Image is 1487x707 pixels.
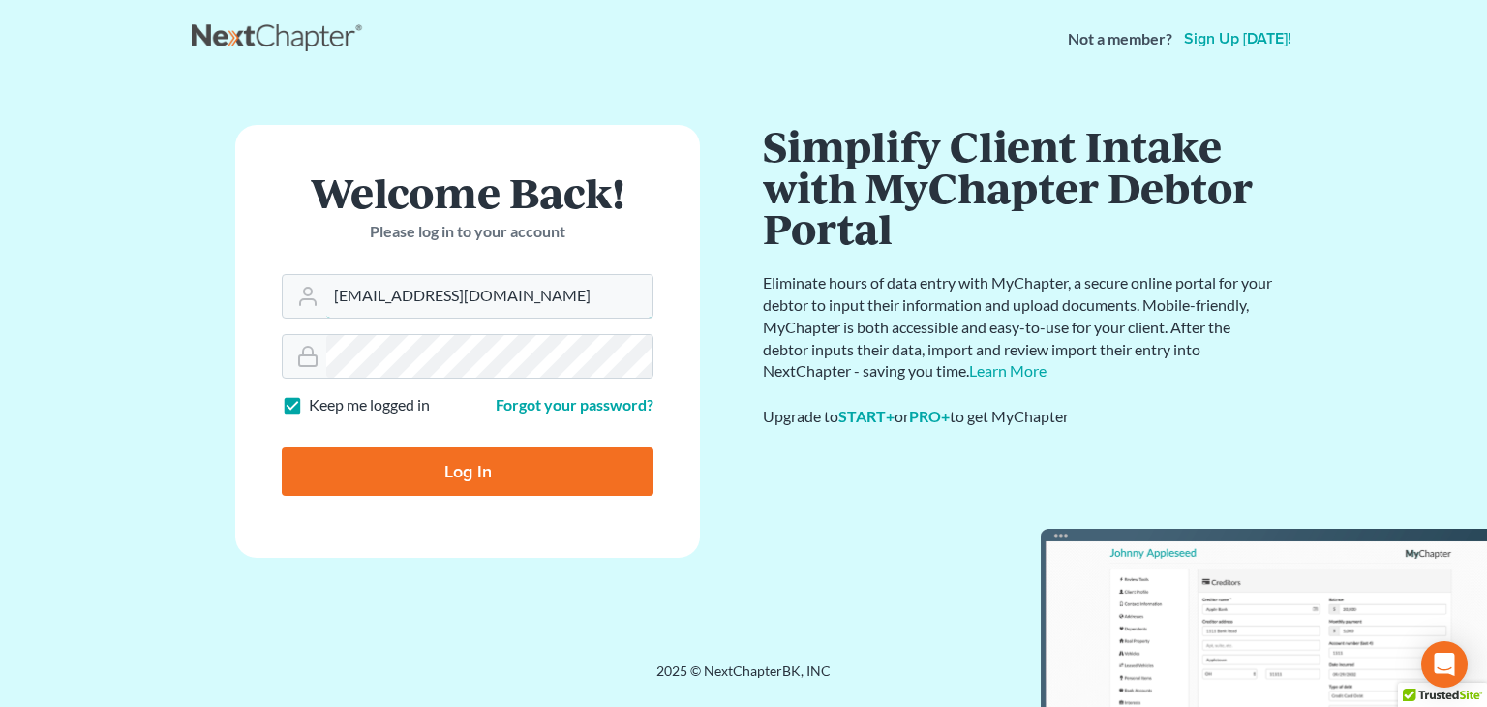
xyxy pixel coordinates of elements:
[282,221,653,243] p: Please log in to your account
[496,395,653,414] a: Forgot your password?
[1421,641,1468,688] div: Open Intercom Messenger
[326,275,652,318] input: Email Address
[763,125,1276,249] h1: Simplify Client Intake with MyChapter Debtor Portal
[1180,31,1295,46] a: Sign up [DATE]!
[282,447,653,496] input: Log In
[763,406,1276,428] div: Upgrade to or to get MyChapter
[1068,28,1172,50] strong: Not a member?
[309,394,430,416] label: Keep me logged in
[192,661,1295,696] div: 2025 © NextChapterBK, INC
[282,171,653,213] h1: Welcome Back!
[763,272,1276,383] p: Eliminate hours of data entry with MyChapter, a secure online portal for your debtor to input the...
[838,407,895,425] a: START+
[909,407,950,425] a: PRO+
[969,361,1047,380] a: Learn More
